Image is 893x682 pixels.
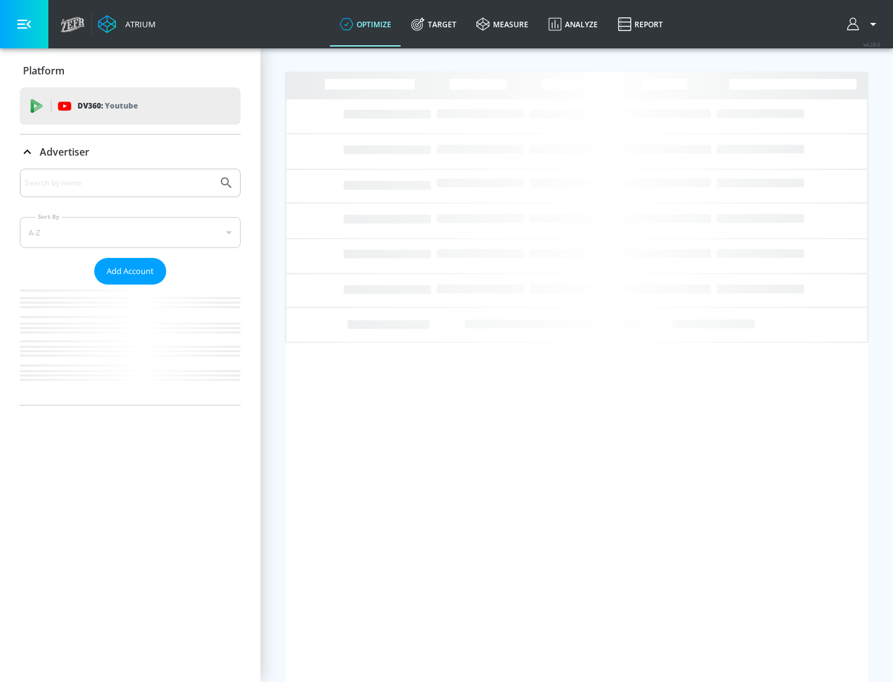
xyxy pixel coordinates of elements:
div: DV360: Youtube [20,87,241,125]
a: optimize [330,2,401,46]
a: Atrium [98,15,156,33]
div: Atrium [120,19,156,30]
label: Sort By [35,213,62,221]
button: Add Account [94,258,166,285]
div: Advertiser [20,135,241,169]
a: Analyze [538,2,608,46]
span: Add Account [107,264,154,278]
input: Search by name [25,175,213,191]
div: Advertiser [20,169,241,405]
p: Platform [23,64,64,77]
div: Platform [20,53,241,88]
a: measure [466,2,538,46]
p: Youtube [105,99,138,112]
p: Advertiser [40,145,89,159]
nav: list of Advertiser [20,285,241,405]
span: v 4.28.0 [863,41,881,48]
div: A-Z [20,217,241,248]
a: Report [608,2,673,46]
p: DV360: [78,99,138,113]
a: Target [401,2,466,46]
